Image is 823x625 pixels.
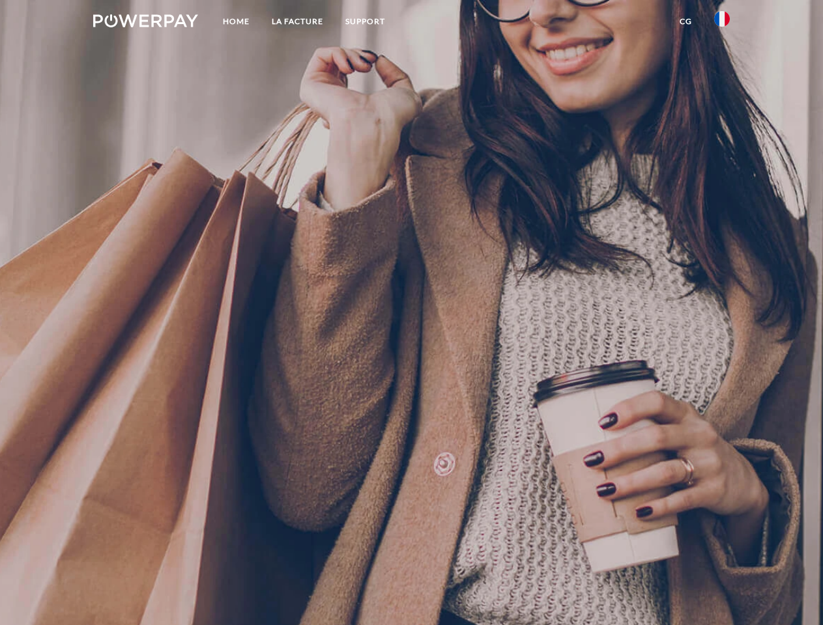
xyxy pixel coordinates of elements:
[669,10,703,33] a: CG
[334,10,396,33] a: Support
[93,14,198,27] img: logo-powerpay-white.svg
[212,10,261,33] a: Home
[261,10,334,33] a: LA FACTURE
[714,11,730,27] img: fr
